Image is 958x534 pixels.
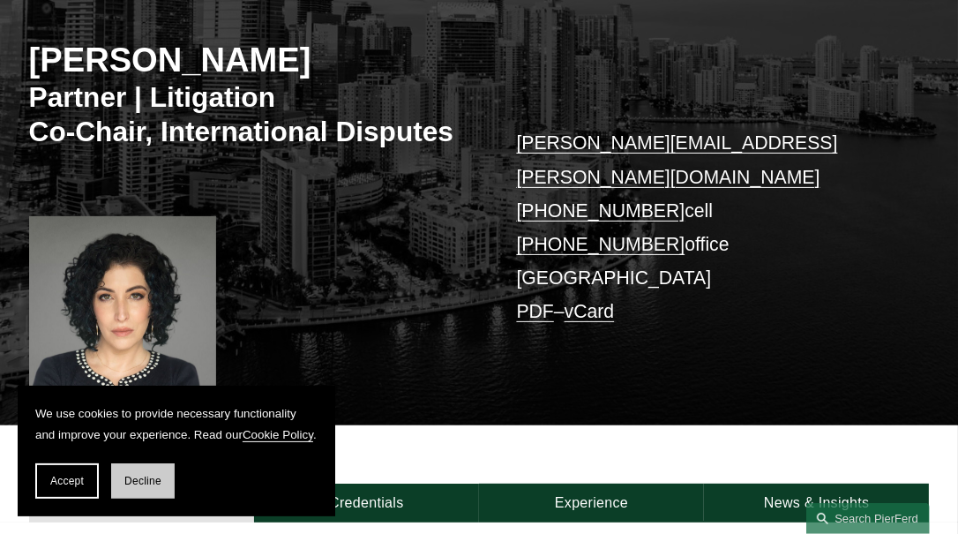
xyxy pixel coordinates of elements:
a: vCard [565,301,615,321]
a: Credentials [254,484,479,523]
a: [PERSON_NAME][EMAIL_ADDRESS][PERSON_NAME][DOMAIN_NAME] [517,132,838,186]
span: Accept [50,475,84,487]
a: News & Insights [704,484,929,523]
a: [PHONE_NUMBER] [517,234,685,254]
button: Accept [35,463,99,499]
a: [PHONE_NUMBER] [517,200,685,221]
a: Search this site [806,503,930,534]
h2: [PERSON_NAME] [29,40,479,80]
h3: Partner | Litigation Co-Chair, International Disputes [29,80,479,149]
section: Cookie banner [18,386,335,516]
button: Decline [111,463,175,499]
a: Cookie Policy [243,428,313,441]
p: cell office [GEOGRAPHIC_DATA] – [517,126,892,328]
span: Decline [124,475,161,487]
a: PDF [517,301,554,321]
p: We use cookies to provide necessary functionality and improve your experience. Read our . [35,403,318,446]
a: Experience [479,484,704,523]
